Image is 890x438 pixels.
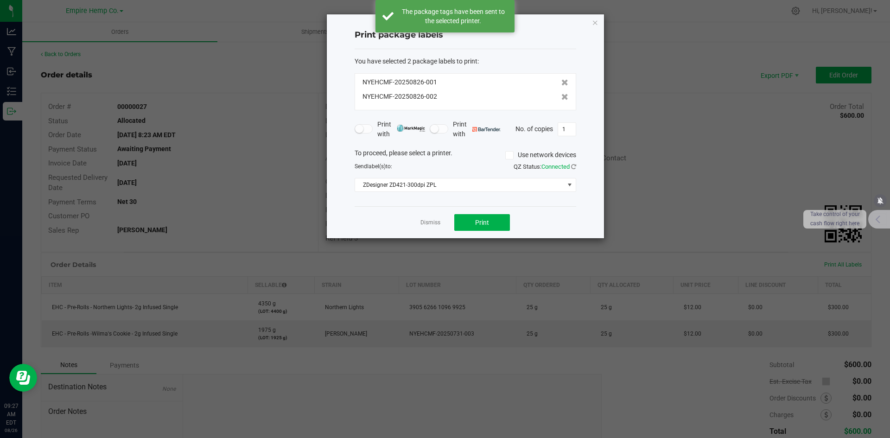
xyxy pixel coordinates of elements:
[453,120,501,139] span: Print with
[475,219,489,226] span: Print
[541,163,570,170] span: Connected
[348,148,583,162] div: To proceed, please select a printer.
[515,125,553,132] span: No. of copies
[367,163,386,170] span: label(s)
[420,219,440,227] a: Dismiss
[355,57,576,66] div: :
[472,127,501,132] img: bartender.png
[505,150,576,160] label: Use network devices
[399,7,508,25] div: The package tags have been sent to the selected printer.
[355,178,564,191] span: ZDesigner ZD421-300dpi ZPL
[362,77,437,87] span: NYEHCMF-20250826-001
[9,364,37,392] iframe: Resource center
[355,29,576,41] h4: Print package labels
[514,163,576,170] span: QZ Status:
[355,57,477,65] span: You have selected 2 package labels to print
[355,163,392,170] span: Send to:
[377,120,425,139] span: Print with
[397,125,425,132] img: mark_magic_cybra.png
[454,214,510,231] button: Print
[362,92,437,102] span: NYEHCMF-20250826-002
